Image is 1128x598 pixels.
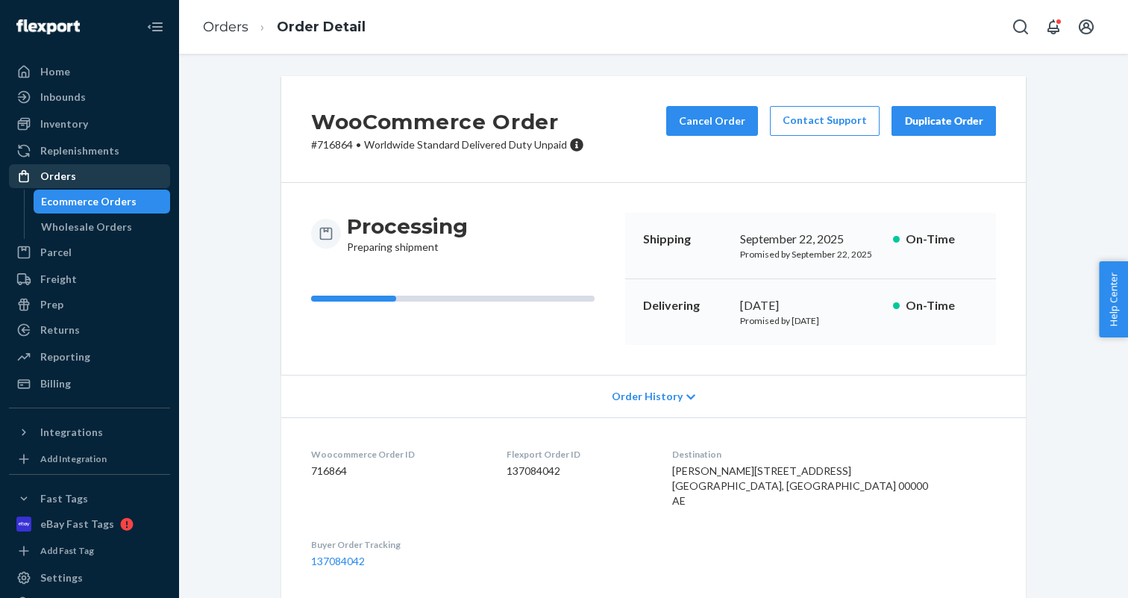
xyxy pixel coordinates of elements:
a: Replenishments [9,139,170,163]
div: Prep [40,297,63,312]
a: Billing [9,372,170,396]
button: Open notifications [1038,12,1068,42]
div: Inbounds [40,90,86,105]
div: Orders [40,169,76,184]
div: Add Integration [40,452,107,465]
div: Freight [40,272,77,287]
a: Returns [9,318,170,342]
ol: breadcrumbs [191,5,377,49]
span: Worldwide Standard Delivered Duty Unpaid [364,138,567,151]
p: Promised by [DATE] [740,314,881,327]
dd: 137084042 [507,464,648,479]
p: # 716864 [311,137,584,152]
div: Inventory [40,116,88,131]
dt: Woocommerce Order ID [311,448,483,461]
span: Order History [612,389,683,404]
div: Reporting [40,349,90,364]
dt: Buyer Order Tracking [311,538,483,551]
a: Parcel [9,240,170,264]
div: Fast Tags [40,491,88,506]
div: Wholesale Orders [41,219,132,234]
a: Freight [9,267,170,291]
div: Duplicate Order [904,113,983,128]
a: Settings [9,566,170,590]
div: Integrations [40,425,103,440]
div: Preparing shipment [347,213,468,255]
span: [PERSON_NAME][STREET_ADDRESS] [GEOGRAPHIC_DATA], [GEOGRAPHIC_DATA] 00000 AE [672,464,928,507]
dt: Destination [672,448,996,461]
button: Integrations [9,420,170,444]
p: Shipping [643,231,728,248]
a: Ecommerce Orders [34,190,171,214]
a: Orders [203,19,248,35]
div: Billing [40,376,71,391]
button: Duplicate Order [892,106,996,136]
a: Contact Support [770,106,880,136]
div: Home [40,64,70,79]
p: Promised by September 22, 2025 [740,248,881,261]
div: Add Fast Tag [40,544,94,557]
div: Replenishments [40,143,119,158]
div: Returns [40,323,80,337]
button: Close Navigation [140,12,170,42]
p: Delivering [643,297,728,314]
div: [DATE] [740,297,881,314]
h3: Processing [347,213,468,240]
a: eBay Fast Tags [9,512,170,536]
p: On-Time [906,297,978,314]
a: Add Fast Tag [9,542,170,560]
div: Parcel [40,245,72,260]
a: Wholesale Orders [34,215,171,239]
dt: Flexport Order ID [507,448,648,461]
div: Ecommerce Orders [41,194,137,209]
a: Home [9,60,170,84]
button: Open account menu [1071,12,1101,42]
div: September 22, 2025 [740,231,881,248]
p: On-Time [906,231,978,248]
button: Help Center [1099,261,1128,337]
button: Cancel Order [666,106,758,136]
a: Inbounds [9,85,170,109]
div: eBay Fast Tags [40,517,114,532]
a: Add Integration [9,450,170,468]
a: Prep [9,293,170,317]
button: Fast Tags [9,487,170,511]
h2: WooCommerce Order [311,106,584,137]
img: Flexport logo [16,19,80,34]
a: Reporting [9,345,170,369]
a: Orders [9,164,170,188]
a: Order Detail [277,19,366,35]
span: • [356,138,361,151]
dd: 716864 [311,464,483,479]
div: Settings [40,570,83,585]
a: Inventory [9,112,170,136]
a: 137084042 [311,555,365,567]
button: Open Search Box [1006,12,1035,42]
